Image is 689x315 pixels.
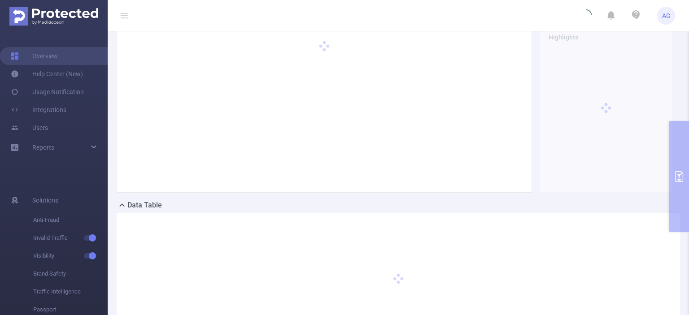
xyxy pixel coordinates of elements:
a: Usage Notification [11,83,84,101]
span: Anti-Fraud [33,211,108,229]
a: Integrations [11,101,66,119]
a: Reports [32,138,54,156]
img: Protected Media [9,7,98,26]
span: AG [662,7,671,25]
span: Visibility [33,247,108,265]
span: Traffic Intelligence [33,283,108,301]
i: icon: loading [581,9,592,22]
a: Users [11,119,48,137]
h2: Data Table [127,200,162,211]
span: Solutions [32,191,58,209]
a: Overview [11,47,58,65]
span: Brand Safety [33,265,108,283]
a: Help Center (New) [11,65,83,83]
span: Reports [32,144,54,151]
span: Invalid Traffic [33,229,108,247]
